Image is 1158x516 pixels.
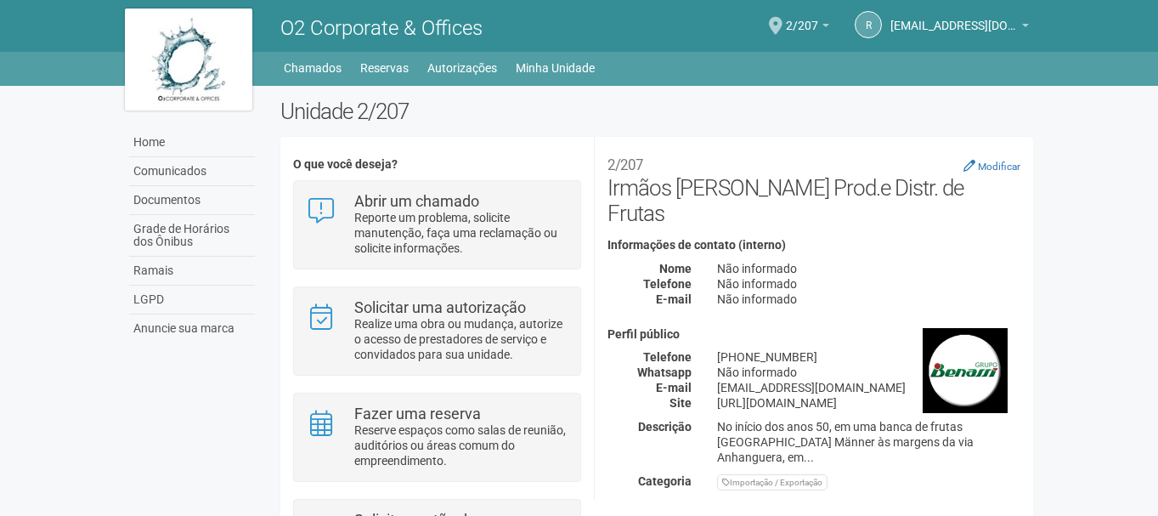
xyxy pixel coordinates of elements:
div: [EMAIL_ADDRESS][DOMAIN_NAME] [704,380,1033,395]
a: Ramais [129,257,255,286]
div: Não informado [704,365,1033,380]
img: logo.jpg [125,9,252,111]
a: 2/207 [786,21,829,35]
div: Não informado [704,276,1033,292]
a: Chamados [284,56,342,80]
h4: Perfil público [607,328,1020,341]
div: No início dos anos 50, em uma banca de frutas [GEOGRAPHIC_DATA] Männer às margens da via Anhangue... [704,419,1033,465]
a: Home [129,128,255,157]
a: LGPD [129,286,255,315]
p: Reporte um problema, solicite manutenção, faça uma reclamação ou solicite informações. [354,210,568,256]
a: r [855,11,882,38]
strong: E-mail [656,381,692,394]
div: Não informado [704,261,1033,276]
strong: Nome [659,262,692,275]
span: recepcao@benassirio.com.br [890,3,1018,32]
a: Autorizações [427,56,497,80]
a: Reservas [360,56,409,80]
strong: Telefone [643,277,692,291]
img: business.png [923,328,1008,413]
a: Abrir um chamado Reporte um problema, solicite manutenção, faça uma reclamação ou solicite inform... [307,194,568,256]
a: Documentos [129,186,255,215]
div: [PHONE_NUMBER] [704,349,1033,365]
a: Anuncie sua marca [129,315,255,343]
strong: Telefone [643,350,692,364]
strong: Solicitar uma autorização [354,298,526,316]
div: [URL][DOMAIN_NAME] [704,395,1033,411]
strong: Abrir um chamado [354,192,479,210]
a: Fazer uma reserva Reserve espaços como salas de reunião, auditórios ou áreas comum do empreendime... [307,406,568,468]
strong: Fazer uma reserva [354,405,481,422]
strong: E-mail [656,292,692,306]
h4: O que você deseja? [293,158,581,171]
strong: Categoria [638,474,692,488]
span: 2/207 [786,3,818,32]
strong: Descrição [638,420,692,434]
a: Modificar [963,159,1020,173]
div: Não informado [704,292,1033,307]
div: Importação / Exportação [717,474,828,490]
a: Comunicados [129,157,255,186]
h4: Informações de contato (interno) [607,239,1020,252]
h2: Unidade 2/207 [280,99,1034,124]
small: Modificar [978,161,1020,173]
a: Grade de Horários dos Ônibus [129,215,255,257]
a: [EMAIL_ADDRESS][DOMAIN_NAME] [890,21,1029,35]
strong: Whatsapp [637,366,692,379]
strong: Site [669,396,692,410]
h2: Irmãos [PERSON_NAME] Prod.e Distr. de Frutas [607,150,1020,226]
span: O2 Corporate & Offices [280,16,483,40]
a: Solicitar uma autorização Realize uma obra ou mudança, autorize o acesso de prestadores de serviç... [307,300,568,362]
a: Minha Unidade [516,56,595,80]
p: Reserve espaços como salas de reunião, auditórios ou áreas comum do empreendimento. [354,422,568,468]
small: 2/207 [607,156,643,173]
p: Realize uma obra ou mudança, autorize o acesso de prestadores de serviço e convidados para sua un... [354,316,568,362]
